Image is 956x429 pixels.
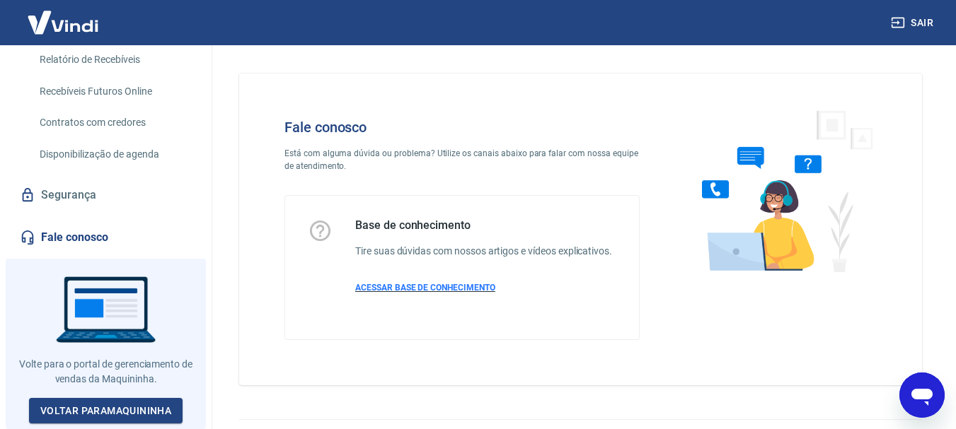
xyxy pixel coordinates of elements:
iframe: Botão para abrir a janela de mensagens, conversa em andamento [899,372,945,418]
a: Fale conosco [17,222,195,253]
a: Recebíveis Futuros Online [34,77,195,106]
span: ACESSAR BASE DE CONHECIMENTO [355,283,495,293]
a: Voltar paraMaquininha [29,398,183,424]
a: Disponibilização de agenda [34,140,195,169]
a: ACESSAR BASE DE CONHECIMENTO [355,281,612,294]
img: Vindi [17,1,109,44]
a: Relatório de Recebíveis [34,45,195,74]
h5: Base de conhecimento [355,218,612,233]
a: Contratos com credores [34,108,195,137]
img: Fale conosco [674,96,889,285]
a: Segurança [17,180,195,211]
h4: Fale conosco [284,119,640,136]
p: Está com alguma dúvida ou problema? Utilize os canais abaixo para falar com nossa equipe de atend... [284,147,640,172]
h6: Tire suas dúvidas com nossos artigos e vídeos explicativos. [355,244,612,259]
button: Sair [888,10,939,36]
